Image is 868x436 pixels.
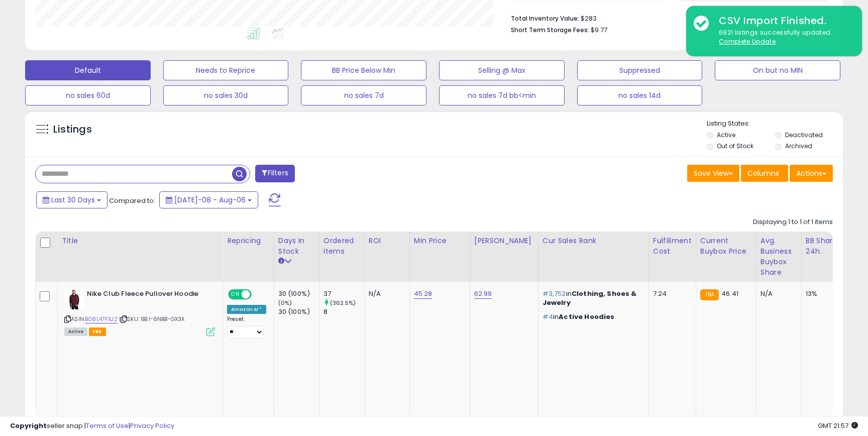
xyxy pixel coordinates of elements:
button: no sales 7d [301,85,426,105]
div: N/A [369,289,402,298]
div: ROI [369,236,405,246]
u: Complete Update [719,37,776,46]
p: Listing States: [707,119,842,129]
strong: Copyright [10,421,47,430]
label: Deactivated [785,131,823,139]
div: 37 [323,289,364,298]
div: Amazon AI * [227,305,266,314]
button: no sales 7d bb<min [439,85,565,105]
div: 6921 listings successfully updated. [711,28,854,47]
button: Filters [255,165,294,182]
button: Suppressed [577,60,703,80]
li: $283 [511,12,825,24]
span: 2025-09-6 21:57 GMT [818,421,858,430]
span: Compared to: [109,196,155,205]
span: Active Hoodies [559,312,614,321]
h5: Listings [53,123,92,137]
a: B08L47FXJ2 [85,315,118,323]
button: no sales 60d [25,85,151,105]
small: (362.5%) [330,299,356,307]
div: Avg. Business Buybox Share [761,236,797,278]
div: Min Price [414,236,466,246]
div: 8 [323,307,364,316]
button: Selling @ Max [439,60,565,80]
a: 45.28 [414,289,432,299]
label: Out of Stock [717,142,753,150]
span: $9.77 [591,25,607,35]
span: FBA [89,328,106,336]
img: 410IhappMIL._SL40_.jpg [64,289,84,309]
span: Clothing, Shoes & Jewelry [542,289,637,307]
span: | SKU: 1BEI-6NBB-GX3X [119,315,185,323]
span: ON [229,290,242,299]
small: (0%) [278,299,292,307]
div: 30 (100%) [278,289,319,298]
button: On but no MIN [715,60,840,80]
a: Terms of Use [86,421,129,430]
button: [DATE]-08 - Aug-06 [159,191,258,208]
button: no sales 14d [577,85,703,105]
button: Actions [790,165,833,182]
small: Days In Stock. [278,257,284,266]
p: in [542,289,641,307]
label: Active [717,131,735,139]
div: 30 (100%) [278,307,319,316]
div: ASIN: [64,289,215,335]
div: Fulfillment Cost [653,236,692,257]
span: Columns [747,168,779,178]
div: Repricing [227,236,270,246]
div: CSV Import Finished. [711,14,854,28]
button: Columns [741,165,788,182]
span: OFF [250,290,266,299]
a: 62.99 [474,289,492,299]
span: #4 [542,312,553,321]
div: Cur Sales Rank [542,236,644,246]
div: Displaying 1 to 1 of 1 items [753,217,833,227]
div: N/A [761,289,794,298]
button: Last 30 Days [36,191,107,208]
button: BB Price Below Min [301,60,426,80]
div: Title [62,236,219,246]
label: Archived [785,142,812,150]
span: All listings currently available for purchase on Amazon [64,328,87,336]
div: seller snap | | [10,421,174,431]
div: Preset: [227,316,266,339]
b: Total Inventory Value: [511,14,579,23]
div: Ordered Items [323,236,360,257]
button: Needs to Reprice [163,60,289,80]
div: 13% [806,289,839,298]
a: Privacy Policy [130,421,174,430]
button: Save View [687,165,739,182]
div: [PERSON_NAME] [474,236,534,246]
span: Last 30 Days [51,195,95,205]
div: Current Buybox Price [700,236,752,257]
b: Nike Club Fleece Pullover Hoodie [87,289,209,301]
span: [DATE]-08 - Aug-06 [174,195,246,205]
button: no sales 30d [163,85,289,105]
span: 46.41 [721,289,738,298]
div: BB Share 24h. [806,236,842,257]
div: 7.24 [653,289,688,298]
div: Days In Stock [278,236,315,257]
b: Short Term Storage Fees: [511,26,589,34]
button: Default [25,60,151,80]
span: #3,752 [542,289,566,298]
p: in [542,312,641,321]
small: FBA [700,289,719,300]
